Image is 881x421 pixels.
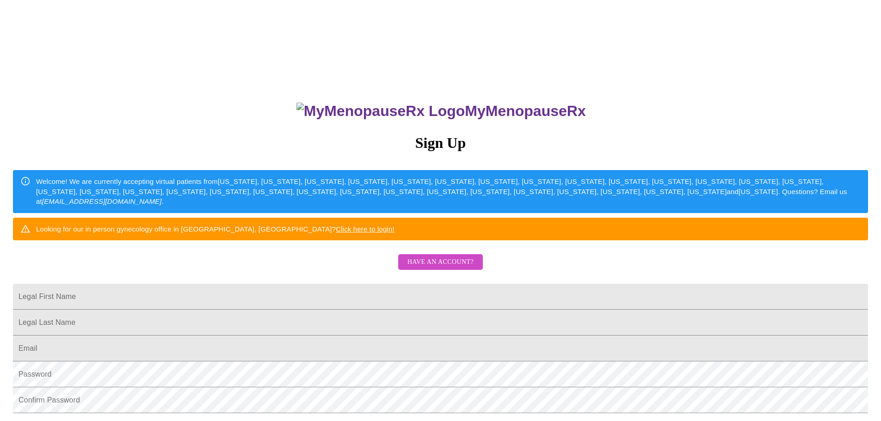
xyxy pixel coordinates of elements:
a: Have an account? [396,264,485,272]
img: MyMenopauseRx Logo [296,103,465,120]
a: Click here to login! [336,225,394,233]
div: Welcome! We are currently accepting virtual patients from [US_STATE], [US_STATE], [US_STATE], [US... [36,173,861,210]
span: Have an account? [407,256,474,268]
button: Have an account? [398,254,483,270]
div: Looking for our in person gynecology office in [GEOGRAPHIC_DATA], [GEOGRAPHIC_DATA]? [36,220,394,238]
em: [EMAIL_ADDRESS][DOMAIN_NAME] [42,197,162,205]
h3: Sign Up [13,134,868,152]
h3: MyMenopauseRx [14,103,869,120]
